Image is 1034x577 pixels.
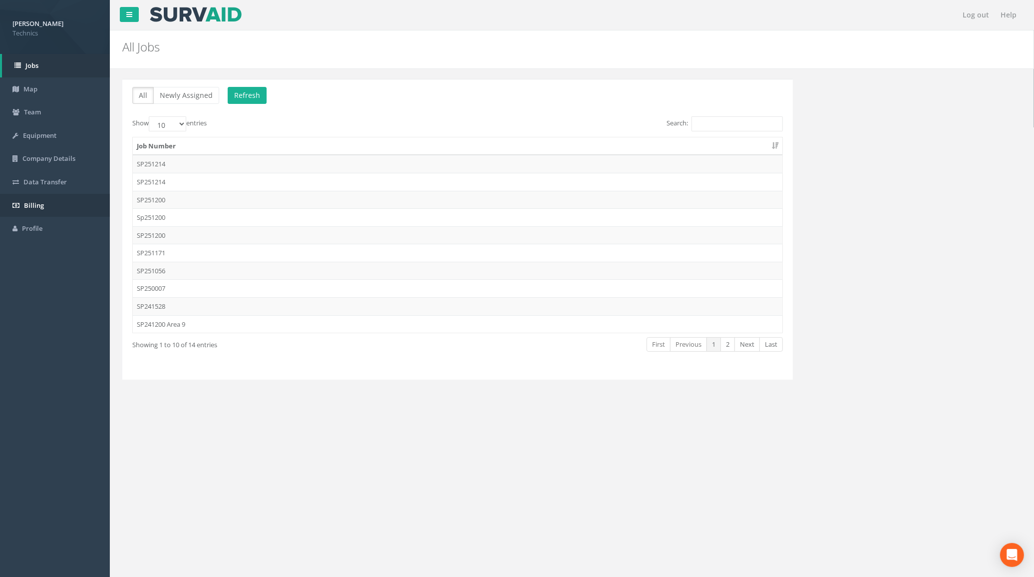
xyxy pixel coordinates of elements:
a: Last [759,337,783,352]
input: Search: [691,116,783,131]
span: Data Transfer [23,177,67,186]
span: Jobs [25,61,38,70]
span: Map [23,84,37,93]
label: Show entries [132,116,207,131]
button: Refresh [228,87,267,104]
td: SP251214 [133,155,782,173]
span: Technics [12,28,97,38]
h2: All Jobs [122,40,869,53]
label: Search: [667,116,783,131]
th: Job Number: activate to sort column ascending [133,137,782,155]
span: Equipment [23,131,56,140]
a: Previous [670,337,707,352]
td: SP250007 [133,279,782,297]
a: Jobs [2,54,110,77]
td: SP241528 [133,297,782,315]
div: Showing 1 to 10 of 14 entries [132,336,395,350]
div: Open Intercom Messenger [1000,543,1024,567]
span: Team [24,107,41,116]
span: Profile [22,224,42,233]
strong: [PERSON_NAME] [12,19,63,28]
td: SP251200 [133,226,782,244]
td: SP241200 Area 9 [133,315,782,333]
td: Sp251200 [133,208,782,226]
a: 1 [706,337,721,352]
a: 2 [720,337,735,352]
span: Billing [24,201,44,210]
select: Showentries [149,116,186,131]
button: Newly Assigned [153,87,219,104]
a: [PERSON_NAME] Technics [12,16,97,37]
td: SP251214 [133,173,782,191]
button: All [132,87,154,104]
td: SP251056 [133,262,782,280]
td: SP251200 [133,191,782,209]
td: SP251171 [133,244,782,262]
span: Company Details [22,154,75,163]
a: First [647,337,671,352]
a: Next [734,337,760,352]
